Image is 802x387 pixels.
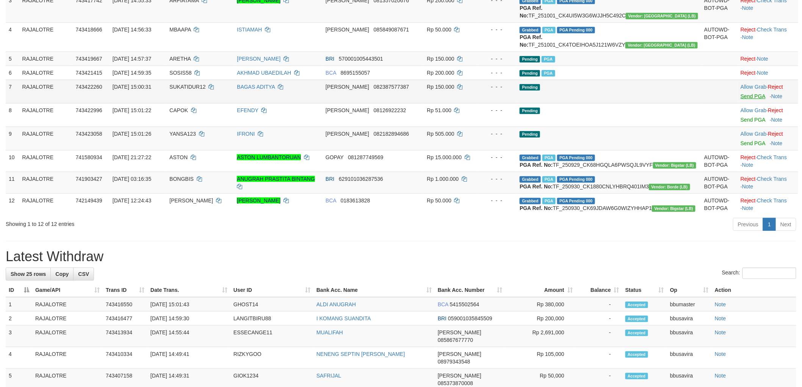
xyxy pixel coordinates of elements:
[701,193,738,215] td: AUTOWD-BOT-PGA
[6,66,19,80] td: 6
[722,268,796,279] label: Search:
[763,218,776,231] a: 1
[557,27,595,33] span: PGA Pending
[742,162,753,168] a: Note
[520,56,540,63] span: Pending
[520,205,553,211] b: PGA Ref. No:
[738,150,798,172] td: · ·
[326,131,369,137] span: [PERSON_NAME]
[715,301,726,307] a: Note
[649,184,690,190] span: Vendor URL: https://dashboard.q2checkout.com/secure
[520,108,540,114] span: Pending
[230,326,313,347] td: ESSECANGE11
[557,198,595,204] span: PGA Pending
[19,150,73,172] td: RAJALOTRE
[169,197,213,204] span: [PERSON_NAME]
[757,176,787,182] a: Check Trans
[505,326,576,347] td: Rp 2,691,000
[625,42,698,49] span: Vendor URL: https://dashboard.q2checkout.com/secure
[741,27,756,33] a: Reject
[520,183,553,190] b: PGA Ref. No:
[557,155,595,161] span: PGA Pending
[738,193,798,215] td: · ·
[113,131,151,137] span: [DATE] 15:01:26
[667,326,712,347] td: bbusavira
[326,70,336,76] span: BCA
[19,193,73,215] td: RAJALOTRE
[715,373,726,379] a: Note
[481,83,514,91] div: - - -
[625,351,648,358] span: Accepted
[505,312,576,326] td: Rp 200,000
[520,34,542,48] b: PGA Ref. No:
[715,315,726,321] a: Note
[6,150,19,172] td: 10
[427,131,454,137] span: Rp 505.000
[520,155,541,161] span: Grabbed
[339,176,383,182] span: Copy 629101036287536 to clipboard
[738,22,798,52] td: · ·
[438,373,481,379] span: [PERSON_NAME]
[738,80,798,103] td: ·
[667,347,712,369] td: bbusavira
[19,52,73,66] td: RAJALOTRE
[230,283,313,297] th: User ID: activate to sort column ascending
[113,176,151,182] span: [DATE] 03:16:35
[316,315,371,321] a: I KOMANG SUANDITA
[768,131,783,137] a: Reject
[757,56,769,62] a: Note
[742,34,753,40] a: Note
[316,373,341,379] a: SAFRIJAL
[147,283,230,297] th: Date Trans.: activate to sort column ascending
[576,312,622,326] td: -
[741,131,766,137] a: Allow Grab
[741,140,765,146] a: Send PGA
[113,27,151,33] span: [DATE] 14:56:33
[76,56,102,62] span: 743419667
[775,218,796,231] a: Next
[6,268,51,280] a: Show 25 rows
[448,315,492,321] span: Copy 059001035845509 to clipboard
[326,84,369,90] span: [PERSON_NAME]
[169,176,194,182] span: BONGBIS
[103,312,147,326] td: 743416477
[742,205,753,211] a: Note
[32,326,103,347] td: RAJALOTRE
[237,197,280,204] a: [PERSON_NAME]
[19,80,73,103] td: RAJALOTRE
[625,330,648,336] span: Accepted
[768,84,783,90] a: Reject
[576,347,622,369] td: -
[768,107,783,113] a: Reject
[6,283,32,297] th: ID: activate to sort column descending
[517,150,701,172] td: TF_250929_CK68HGQLA6PWSQJL9VYF
[701,22,738,52] td: AUTOWD-BOT-PGA
[237,56,280,62] a: [PERSON_NAME]
[505,283,576,297] th: Amount: activate to sort column ascending
[738,127,798,150] td: ·
[741,84,768,90] span: ·
[505,347,576,369] td: Rp 105,000
[6,172,19,193] td: 11
[652,205,695,212] span: Vendor URL: https://dashboard.q2checkout.com/secure
[237,27,262,33] a: ISTIAMAH
[374,107,406,113] span: Copy 08126922232 to clipboard
[237,176,315,182] a: ANUGRAH PRASTITA BINTANG
[741,131,768,137] span: ·
[520,5,542,19] b: PGA Ref. No:
[374,27,409,33] span: Copy 085849087671 to clipboard
[520,162,553,168] b: PGA Ref. No:
[715,329,726,335] a: Note
[6,127,19,150] td: 9
[520,70,540,77] span: Pending
[741,70,756,76] a: Reject
[147,347,230,369] td: [DATE] 14:49:41
[667,312,712,326] td: bbusavira
[19,127,73,150] td: RAJALOTRE
[326,107,369,113] span: [PERSON_NAME]
[76,84,102,90] span: 743422260
[771,117,783,123] a: Note
[427,70,454,76] span: Rp 200.000
[771,140,783,146] a: Note
[625,302,648,308] span: Accepted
